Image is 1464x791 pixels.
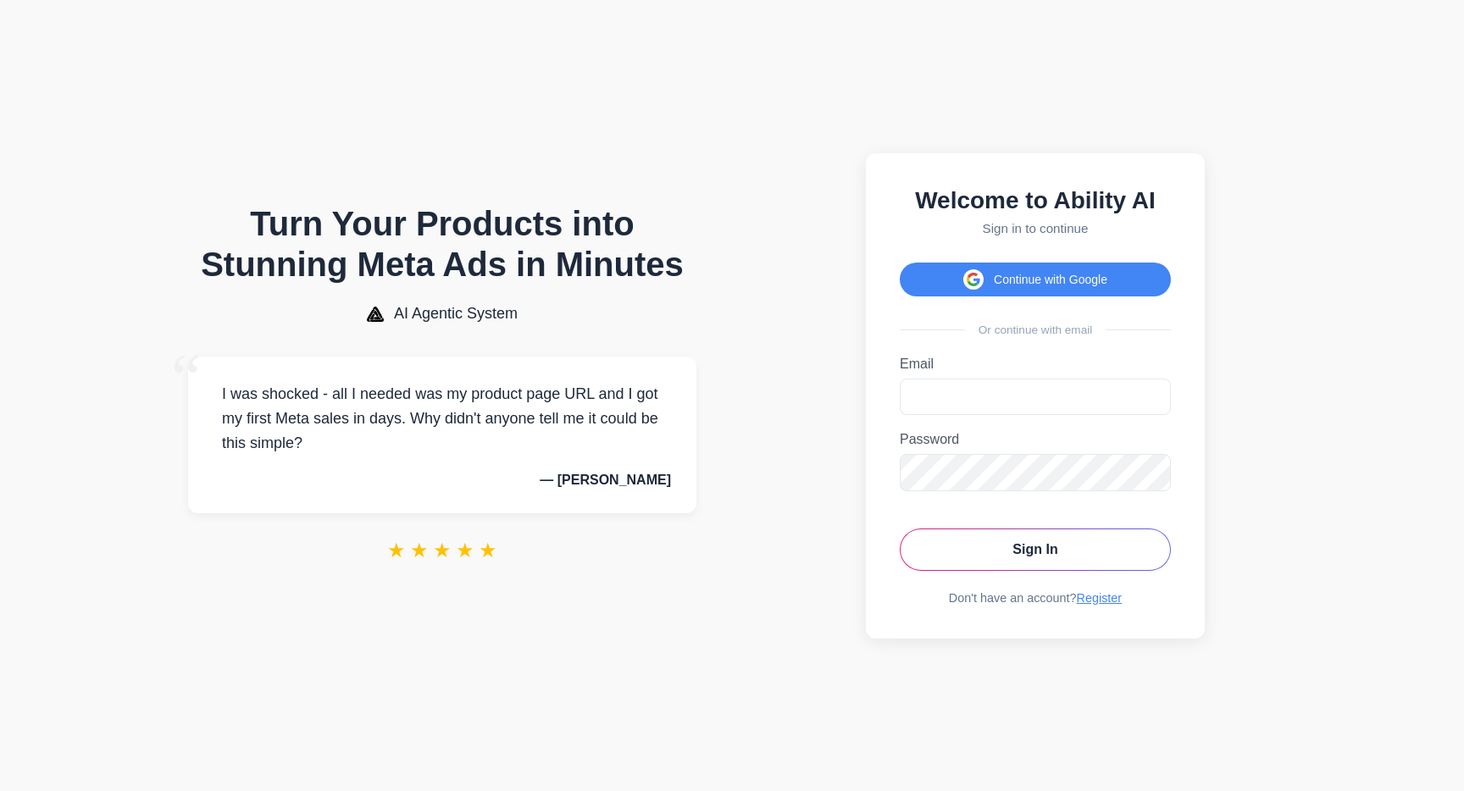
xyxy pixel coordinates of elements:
[213,382,671,455] p: I was shocked - all I needed was my product page URL and I got my first Meta sales in days. Why d...
[213,473,671,488] p: — [PERSON_NAME]
[479,539,497,562] span: ★
[900,263,1171,296] button: Continue with Google
[900,221,1171,235] p: Sign in to continue
[394,305,518,323] span: AI Agentic System
[900,591,1171,605] div: Don't have an account?
[900,324,1171,336] div: Or continue with email
[900,528,1171,571] button: Sign In
[171,340,202,417] span: “
[900,432,1171,447] label: Password
[410,539,429,562] span: ★
[456,539,474,562] span: ★
[433,539,452,562] span: ★
[188,203,696,285] h1: Turn Your Products into Stunning Meta Ads in Minutes
[900,357,1171,372] label: Email
[387,539,406,562] span: ★
[367,307,384,322] img: AI Agentic System Logo
[1077,591,1123,605] a: Register
[900,187,1171,214] h2: Welcome to Ability AI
